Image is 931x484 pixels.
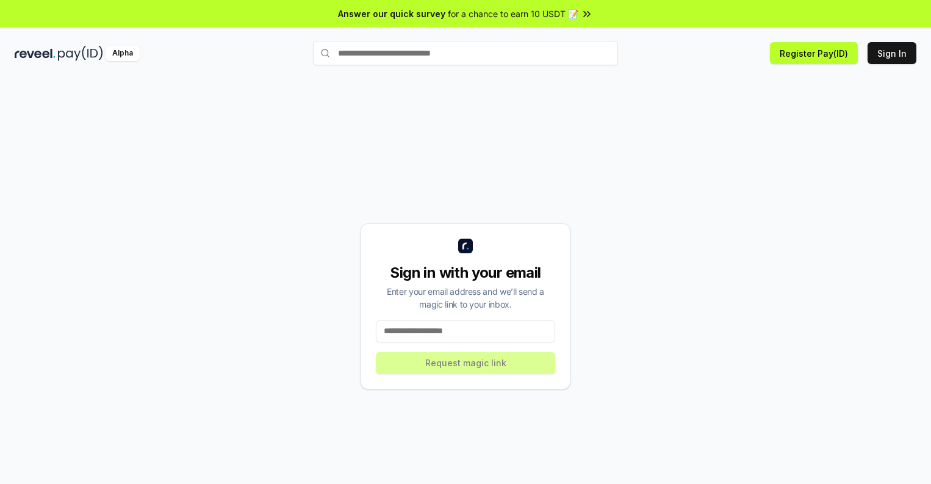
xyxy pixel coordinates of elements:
div: Enter your email address and we’ll send a magic link to your inbox. [376,285,555,311]
button: Register Pay(ID) [770,42,858,64]
img: reveel_dark [15,46,56,61]
div: Sign in with your email [376,263,555,283]
img: pay_id [58,46,103,61]
span: for a chance to earn 10 USDT 📝 [448,7,578,20]
img: logo_small [458,239,473,253]
button: Sign In [868,42,916,64]
span: Answer our quick survey [338,7,445,20]
div: Alpha [106,46,140,61]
